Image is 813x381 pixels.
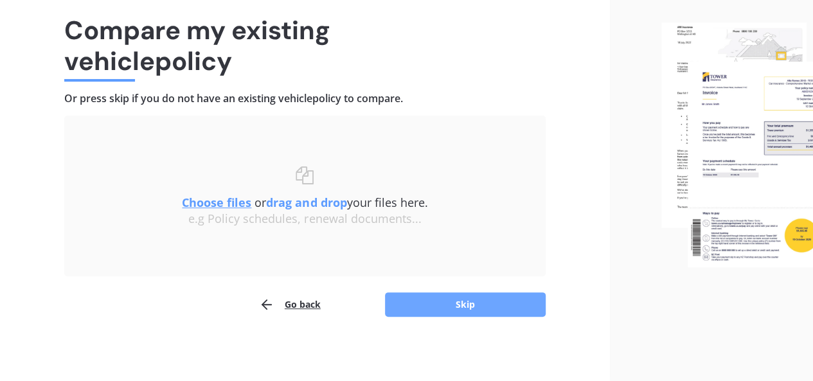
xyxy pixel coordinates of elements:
[385,292,546,317] button: Skip
[64,15,546,76] h1: Compare my existing vehicle policy
[266,195,346,210] b: drag and drop
[90,212,520,226] div: e.g Policy schedules, renewal documents...
[182,195,427,210] span: or your files here.
[259,292,321,317] button: Go back
[64,92,546,105] h4: Or press skip if you do not have an existing vehicle policy to compare.
[661,22,813,267] img: files.webp
[182,195,251,210] u: Choose files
